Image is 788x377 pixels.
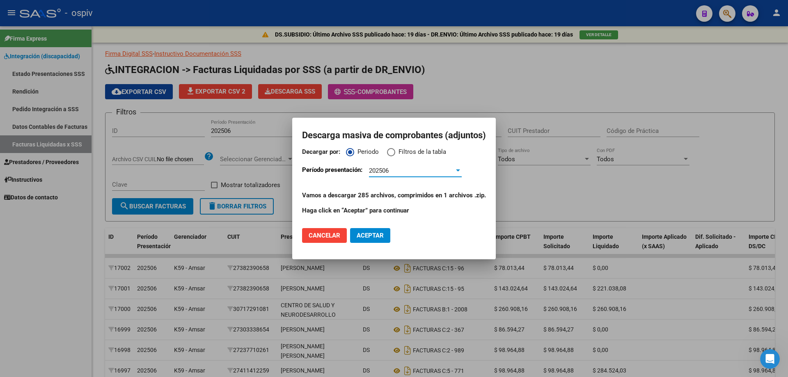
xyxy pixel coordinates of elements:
[302,128,486,143] h2: Descarga masiva de comprobantes (adjuntos)
[302,191,486,200] p: Vamos a descargar 285 archivos, comprimidos en 1 archivos .zip.
[395,147,446,157] span: Filtros de la tabla
[357,232,384,239] span: Aceptar
[354,147,379,157] span: Periodo
[369,167,389,174] span: 202506
[302,206,486,215] p: Haga click en “Aceptar” para continuar
[302,228,347,243] button: Cancelar
[302,165,362,185] p: Período presentación:
[302,148,340,155] strong: Decargar por:
[350,228,390,243] button: Aceptar
[302,147,486,161] mat-radio-group: Decargar por:
[760,349,780,369] iframe: Intercom live chat
[309,232,340,239] span: Cancelar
